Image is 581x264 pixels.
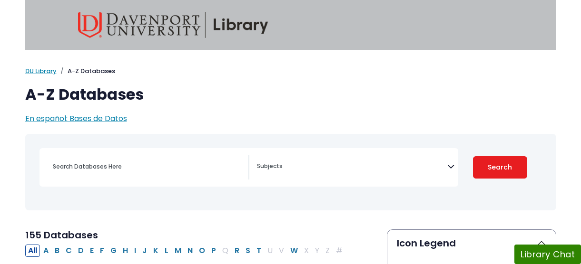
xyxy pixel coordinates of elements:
[473,156,527,179] button: Submit for Search Results
[52,245,62,257] button: Filter Results B
[162,245,171,257] button: Filter Results L
[25,85,556,104] h1: A-Z Databases
[232,245,242,257] button: Filter Results R
[257,163,447,171] textarea: Search
[63,245,75,257] button: Filter Results C
[57,66,115,76] li: A-Z Databases
[25,245,40,257] button: All
[185,245,196,257] button: Filter Results N
[87,245,97,257] button: Filter Results E
[387,230,556,256] button: Icon Legend
[287,245,301,257] button: Filter Results W
[150,245,161,257] button: Filter Results K
[25,66,57,75] a: DU Library
[131,245,139,257] button: Filter Results I
[97,245,107,257] button: Filter Results F
[25,134,556,210] nav: Search filters
[25,228,98,242] span: 155 Databases
[254,245,264,257] button: Filter Results T
[40,245,51,257] button: Filter Results A
[139,245,150,257] button: Filter Results J
[243,245,253,257] button: Filter Results S
[208,245,219,257] button: Filter Results P
[78,12,268,38] img: Davenport University Library
[75,245,87,257] button: Filter Results D
[25,113,127,124] a: En español: Bases de Datos
[25,245,346,255] div: Alpha-list to filter by first letter of database name
[25,66,556,76] nav: breadcrumb
[172,245,184,257] button: Filter Results M
[108,245,119,257] button: Filter Results G
[47,160,248,173] input: Search database by title or keyword
[196,245,208,257] button: Filter Results O
[120,245,131,257] button: Filter Results H
[514,245,581,264] button: Library Chat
